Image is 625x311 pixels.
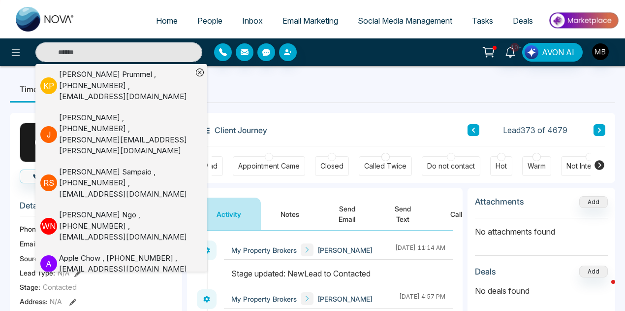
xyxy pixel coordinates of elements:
button: Add [579,196,608,208]
span: Email: [20,239,38,249]
a: People [187,11,232,30]
a: Inbox [232,11,273,30]
p: R S [40,174,57,191]
button: Send Email [319,198,375,230]
div: Not Interested [566,161,613,171]
a: Home [146,11,187,30]
span: People [197,16,222,26]
li: Timeline [10,76,61,103]
div: Appointment Came [238,161,300,171]
button: Add [579,266,608,277]
span: Lead Type: [20,268,55,278]
span: Source: [20,253,44,264]
button: Call [431,198,482,230]
span: N/A [58,268,69,278]
div: Hot [496,161,507,171]
div: Warm [528,161,546,171]
span: 10+ [510,43,519,52]
a: 10+ [499,43,522,60]
a: Social Media Management [348,11,462,30]
span: [PERSON_NAME] [317,294,373,304]
span: [PERSON_NAME] [317,245,373,255]
span: Contacted [43,282,77,292]
p: No deals found [475,285,608,297]
div: [DATE] 4:57 PM [399,292,445,305]
span: Social Media Management [358,16,452,26]
button: Send Text [375,198,431,230]
button: Notes [261,198,319,230]
span: AVON AI [542,46,574,58]
button: Activity [197,198,261,230]
span: Stage: [20,282,40,292]
a: Email Marketing [273,11,348,30]
div: Apple Chow , [PHONE_NUMBER] , [EMAIL_ADDRESS][DOMAIN_NAME] [59,253,192,275]
div: [PERSON_NAME] Ngo , [PHONE_NUMBER] , [EMAIL_ADDRESS][DOMAIN_NAME] [59,209,192,243]
iframe: Intercom live chat [592,277,615,301]
h3: Client Journey [197,123,267,138]
span: Home [156,16,178,26]
button: AVON AI [522,43,583,62]
div: [DATE] 11:14 AM [395,243,445,256]
p: W N [40,218,57,235]
div: [PERSON_NAME] Prummel , [PHONE_NUMBER] , [EMAIL_ADDRESS][DOMAIN_NAME] [59,69,192,103]
p: A [40,255,57,272]
span: My Property Brokers [231,245,297,255]
div: [PERSON_NAME] Sampaio , [PHONE_NUMBER] , [EMAIL_ADDRESS][DOMAIN_NAME] [59,167,192,200]
p: J [40,126,57,143]
span: Phone: [20,224,42,234]
img: Market-place.gif [548,9,619,32]
span: Tasks [472,16,493,26]
p: No attachments found [475,218,608,238]
span: N/A [50,297,62,306]
p: K P [40,77,57,94]
div: Called Twice [364,161,406,171]
img: User Avatar [592,43,609,60]
img: Nova CRM Logo [16,7,75,32]
a: Deals [503,11,543,30]
span: Add [579,197,608,206]
img: Lead Flow [525,45,538,59]
div: Closed [320,161,344,171]
span: Deals [513,16,533,26]
span: Address: [20,296,62,307]
div: [PERSON_NAME] , [PHONE_NUMBER] , [PERSON_NAME][EMAIL_ADDRESS][PERSON_NAME][DOMAIN_NAME] [59,112,192,157]
span: Inbox [242,16,263,26]
span: My Property Brokers [231,294,297,304]
span: Lead 373 of 4679 [503,124,567,136]
h3: Details [20,201,172,216]
span: Email Marketing [282,16,338,26]
button: Call [20,170,67,183]
h3: Deals [475,267,496,276]
a: Tasks [462,11,503,30]
div: C [20,123,59,162]
div: Do not contact [427,161,475,171]
h3: Attachments [475,197,524,207]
